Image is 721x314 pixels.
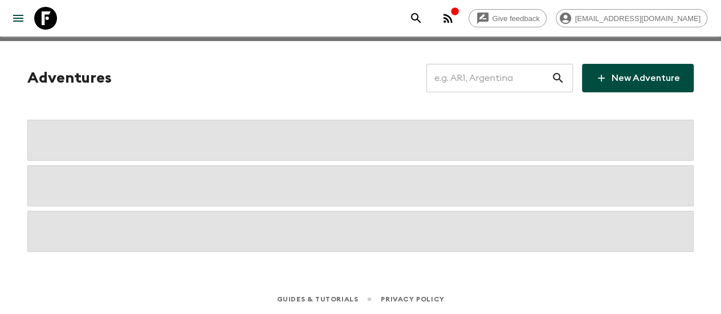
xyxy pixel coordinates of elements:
h1: Adventures [27,67,112,89]
span: Give feedback [486,14,546,23]
a: Privacy Policy [381,293,444,305]
a: New Adventure [582,64,694,92]
a: Guides & Tutorials [276,293,358,305]
button: search adventures [405,7,427,30]
input: e.g. AR1, Argentina [426,62,551,94]
span: [EMAIL_ADDRESS][DOMAIN_NAME] [569,14,707,23]
a: Give feedback [469,9,547,27]
button: menu [7,7,30,30]
div: [EMAIL_ADDRESS][DOMAIN_NAME] [556,9,707,27]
